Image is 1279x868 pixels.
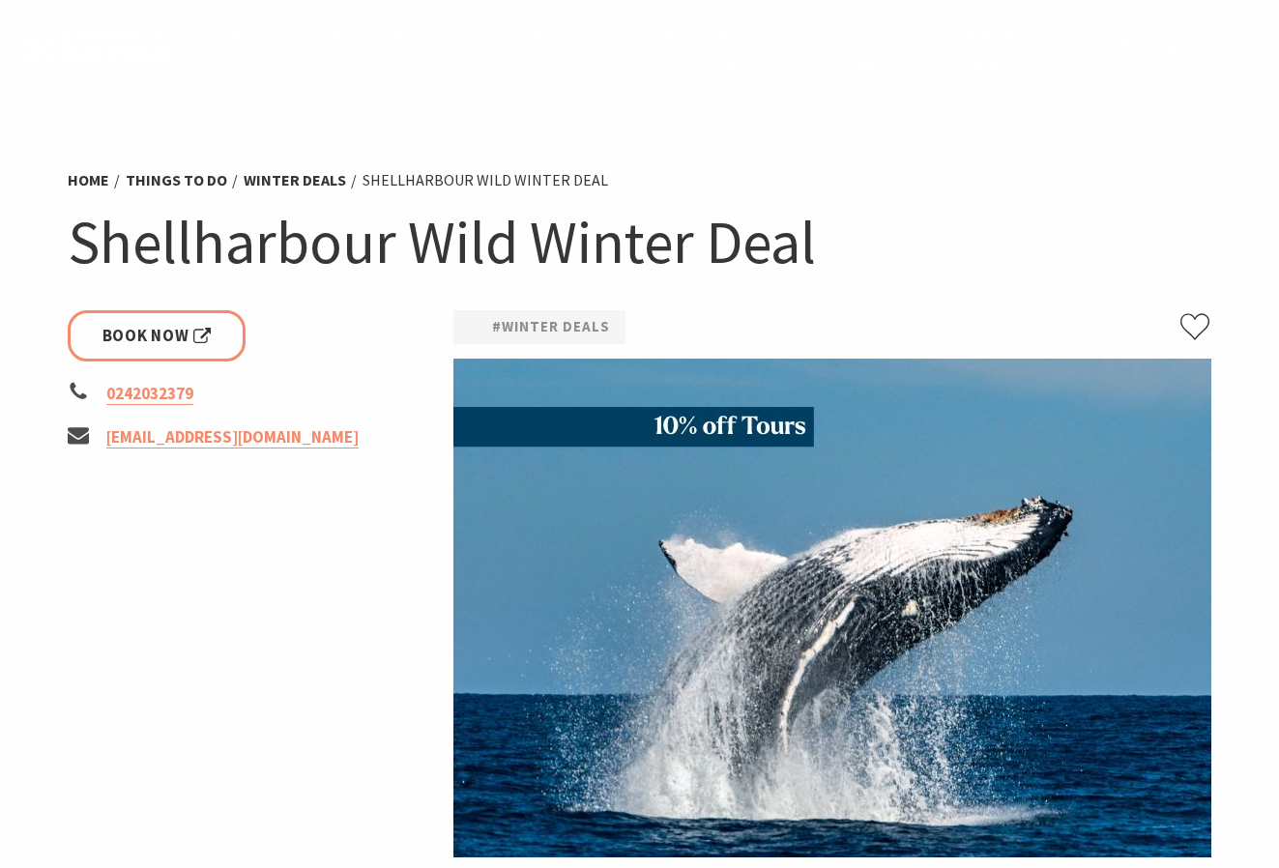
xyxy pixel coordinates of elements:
[492,315,610,339] a: #Winter Deals
[173,23,1090,82] nav: Main Menu
[961,26,1026,78] span: Winter Deals
[713,26,778,78] span: What’s On
[192,26,242,49] span: Home
[106,383,193,405] a: 0242032379
[363,168,608,193] li: Shellharbour Wild Winter Deal
[442,26,484,49] span: Stay
[106,426,359,448] a: [EMAIL_ADDRESS][DOMAIN_NAME]
[523,26,570,78] span: See & Do
[280,26,404,49] span: Destinations
[838,26,887,78] span: Book now
[102,323,212,349] span: Book Now
[68,310,247,362] a: Book Now
[68,203,1212,281] h1: Shellharbour Wild Winter Deal
[631,26,675,49] span: Plan
[23,27,173,78] img: Kiama Logo
[68,170,109,190] a: Home
[126,170,227,190] a: Things To Do
[244,170,346,190] a: Winter Deals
